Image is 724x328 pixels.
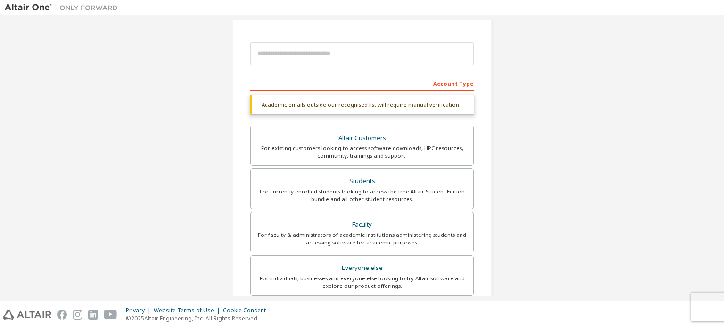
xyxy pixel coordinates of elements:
p: © 2025 Altair Engineering, Inc. All Rights Reserved. [126,314,271,322]
div: Academic emails outside our recognised list will require manual verification. [250,95,474,114]
img: youtube.svg [104,310,117,320]
div: Privacy [126,307,154,314]
div: Cookie Consent [223,307,271,314]
div: Faculty [256,218,468,231]
div: Everyone else [256,261,468,275]
div: For existing customers looking to access software downloads, HPC resources, community, trainings ... [256,144,468,160]
img: Altair One [5,3,123,12]
img: linkedin.svg [88,310,98,320]
div: For currently enrolled students looking to access the free Altair Student Edition bundle and all ... [256,188,468,203]
div: Students [256,175,468,188]
div: Account Type [250,76,474,91]
div: Website Terms of Use [154,307,223,314]
div: Altair Customers [256,132,468,145]
img: altair_logo.svg [3,310,51,320]
img: facebook.svg [57,310,67,320]
img: instagram.svg [73,310,82,320]
div: For faculty & administrators of academic institutions administering students and accessing softwa... [256,231,468,246]
div: For individuals, businesses and everyone else looking to try Altair software and explore our prod... [256,275,468,290]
